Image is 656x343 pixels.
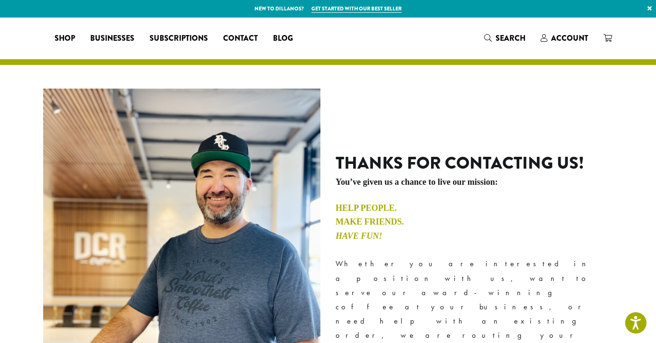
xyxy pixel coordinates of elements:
[336,177,613,188] h5: You’ve given us a chance to live our mission:
[55,33,75,45] span: Shop
[273,33,293,45] span: Blog
[223,33,258,45] span: Contact
[336,217,613,227] h4: Make Friends.
[336,203,613,214] h4: Help People.
[551,33,588,44] span: Account
[150,33,208,45] span: Subscriptions
[336,231,382,241] em: Have Fun!
[496,33,525,44] span: Search
[90,33,134,45] span: Businesses
[477,30,533,46] a: Search
[311,5,402,13] a: Get started with our best seller
[336,153,613,173] h2: Thanks for contacting us!
[47,31,83,46] a: Shop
